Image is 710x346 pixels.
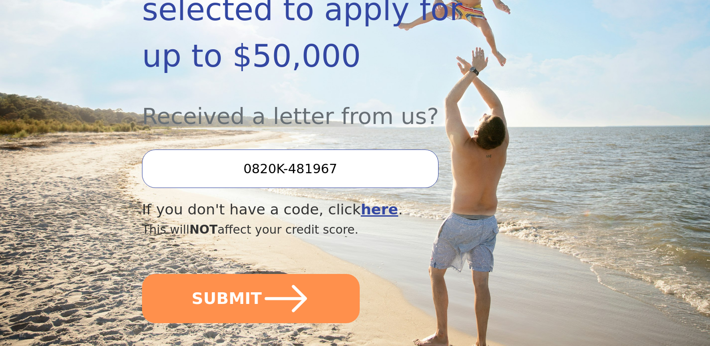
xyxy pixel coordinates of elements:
span: NOT [189,222,218,236]
a: here [361,201,398,218]
div: If you don't have a code, click . [142,199,504,221]
div: This will affect your credit score. [142,221,504,239]
div: Received a letter from us? [142,79,504,133]
input: Enter your Offer Code: [142,150,439,188]
button: SUBMIT [142,274,360,323]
